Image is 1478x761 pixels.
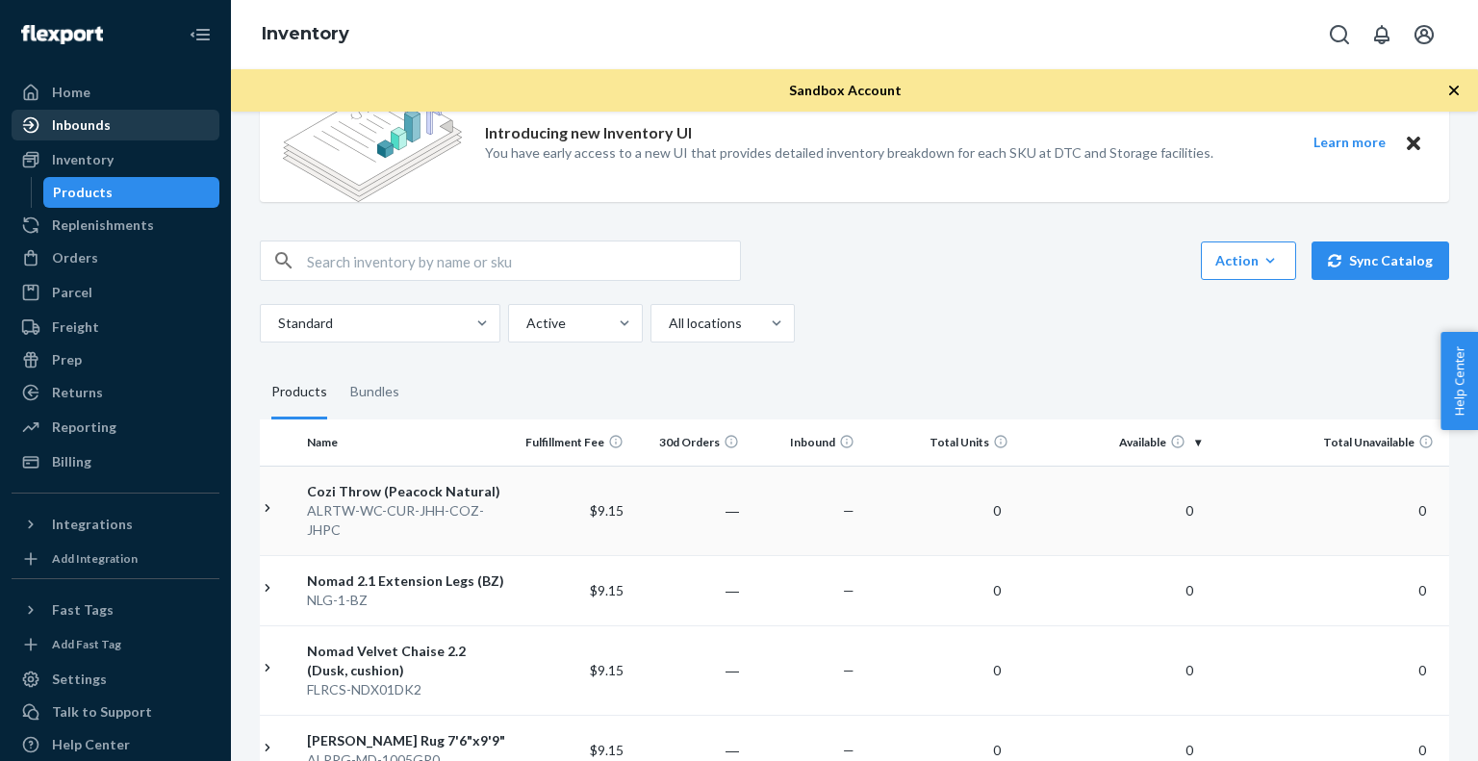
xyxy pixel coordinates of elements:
[307,241,740,280] input: Search inventory by name or sku
[12,729,219,760] a: Help Center
[12,377,219,408] a: Returns
[1215,251,1282,270] div: Action
[12,77,219,108] a: Home
[246,7,365,63] ol: breadcrumbs
[12,446,219,477] a: Billing
[52,350,82,369] div: Prep
[843,742,854,758] span: —
[52,115,111,135] div: Inbounds
[307,501,508,540] div: ALRTW-WC-CUR-JHH-COZ-JHPC
[1178,582,1201,598] span: 0
[43,177,220,208] a: Products
[1411,662,1434,678] span: 0
[1201,241,1296,280] button: Action
[789,82,902,98] span: Sandbox Account
[283,83,462,202] img: new-reports-banner-icon.82668bd98b6a51aee86340f2a7b77ae3.png
[843,662,854,678] span: —
[590,662,624,678] span: $9.15
[52,248,98,267] div: Orders
[52,515,133,534] div: Integrations
[52,550,138,567] div: Add Integration
[843,502,854,519] span: —
[52,383,103,402] div: Returns
[985,662,1008,678] span: 0
[52,670,107,689] div: Settings
[1312,241,1449,280] button: Sync Catalog
[1411,742,1434,758] span: 0
[631,419,747,466] th: 30d Orders
[12,277,219,308] a: Parcel
[1016,419,1209,466] th: Available
[52,283,92,302] div: Parcel
[12,110,219,140] a: Inbounds
[985,742,1008,758] span: 0
[1301,131,1397,155] button: Learn more
[307,731,508,750] div: [PERSON_NAME] Rug 7'6"x9'9"
[862,419,1016,466] th: Total Units
[52,216,154,235] div: Replenishments
[843,582,854,598] span: —
[21,25,103,44] img: Flexport logo
[52,150,114,169] div: Inventory
[12,144,219,175] a: Inventory
[631,466,747,555] td: ―
[985,502,1008,519] span: 0
[524,314,526,333] input: Active
[52,418,116,437] div: Reporting
[516,419,631,466] th: Fulfillment Fee
[276,314,278,333] input: Standard
[12,697,219,727] a: Talk to Support
[1178,502,1201,519] span: 0
[747,419,862,466] th: Inbound
[667,314,669,333] input: All locations
[1209,419,1449,466] th: Total Unavailable
[52,317,99,337] div: Freight
[631,625,747,715] td: ―
[52,600,114,620] div: Fast Tags
[12,547,219,571] a: Add Integration
[52,83,90,102] div: Home
[1411,582,1434,598] span: 0
[1411,502,1434,519] span: 0
[1320,15,1359,54] button: Open Search Box
[307,482,508,501] div: Cozi Throw (Peacock Natural)
[307,680,508,699] div: FLRCS-NDX01DK2
[590,742,624,758] span: $9.15
[985,582,1008,598] span: 0
[12,509,219,540] button: Integrations
[52,735,130,754] div: Help Center
[1401,131,1426,155] button: Close
[631,555,747,625] td: ―
[1405,15,1443,54] button: Open account menu
[12,210,219,241] a: Replenishments
[12,312,219,342] a: Freight
[12,412,219,443] a: Reporting
[485,143,1213,163] p: You have early access to a new UI that provides detailed inventory breakdown for each SKU at DTC ...
[271,366,327,419] div: Products
[485,122,692,144] p: Introducing new Inventory UI
[12,344,219,375] a: Prep
[1178,742,1201,758] span: 0
[1440,332,1478,430] button: Help Center
[590,582,624,598] span: $9.15
[12,633,219,656] a: Add Fast Tag
[590,502,624,519] span: $9.15
[12,595,219,625] button: Fast Tags
[52,702,152,722] div: Talk to Support
[307,591,508,610] div: NLG-1-BZ
[53,183,113,202] div: Products
[262,23,349,44] a: Inventory
[299,419,516,466] th: Name
[12,242,219,273] a: Orders
[52,636,121,652] div: Add Fast Tag
[52,452,91,471] div: Billing
[1178,662,1201,678] span: 0
[1363,15,1401,54] button: Open notifications
[307,642,508,680] div: Nomad Velvet Chaise 2.2 (Dusk, cushion)
[307,571,508,591] div: Nomad 2.1 Extension Legs (BZ)
[181,15,219,54] button: Close Navigation
[350,366,399,419] div: Bundles
[12,664,219,695] a: Settings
